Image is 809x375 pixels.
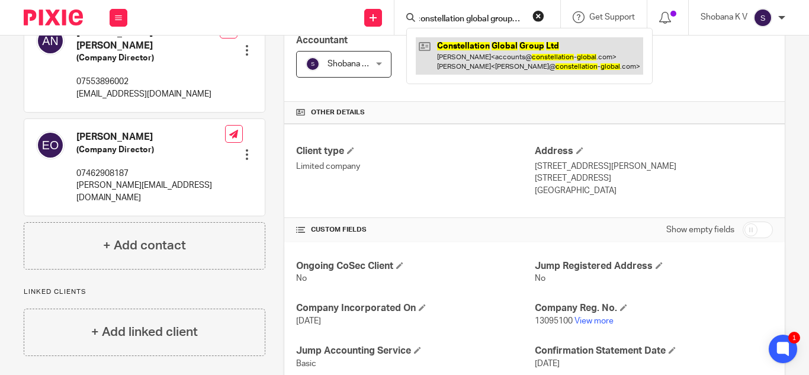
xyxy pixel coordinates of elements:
[24,287,265,297] p: Linked clients
[535,185,773,197] p: [GEOGRAPHIC_DATA]
[24,9,83,25] img: Pixie
[76,52,220,64] h5: (Company Director)
[76,88,220,100] p: [EMAIL_ADDRESS][DOMAIN_NAME]
[76,76,220,88] p: 07553896002
[574,317,614,325] a: View more
[296,145,534,158] h4: Client type
[36,131,65,159] img: svg%3E
[535,302,773,315] h4: Company Reg. No.
[306,57,320,71] img: svg%3E
[296,302,534,315] h4: Company Incorporated On
[296,317,321,325] span: [DATE]
[296,225,534,235] h4: CUSTOM FIELDS
[788,332,800,344] div: 1
[296,274,307,283] span: No
[296,260,534,273] h4: Ongoing CoSec Client
[311,108,365,117] span: Other details
[589,13,635,21] span: Get Support
[666,224,734,236] label: Show empty fields
[535,260,773,273] h4: Jump Registered Address
[535,274,545,283] span: No
[76,144,225,156] h5: (Company Director)
[328,60,374,68] span: Shobana K V
[296,345,534,357] h4: Jump Accounting Service
[532,10,544,22] button: Clear
[701,11,747,23] p: Shobana K V
[535,360,560,368] span: [DATE]
[76,180,225,204] p: [PERSON_NAME][EMAIL_ADDRESS][DOMAIN_NAME]
[535,345,773,357] h4: Confirmation Statement Date
[535,161,773,172] p: [STREET_ADDRESS][PERSON_NAME]
[296,161,534,172] p: Limited company
[36,27,65,55] img: svg%3E
[418,14,525,25] input: Search
[535,145,773,158] h4: Address
[76,131,225,143] h4: [PERSON_NAME]
[296,360,316,368] span: Basic
[91,323,198,341] h4: + Add linked client
[535,317,573,325] span: 13095100
[535,172,773,184] p: [STREET_ADDRESS]
[753,8,772,27] img: svg%3E
[103,236,186,255] h4: + Add contact
[76,27,220,52] h4: [PERSON_NAME] [PERSON_NAME]
[76,168,225,180] p: 07462908187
